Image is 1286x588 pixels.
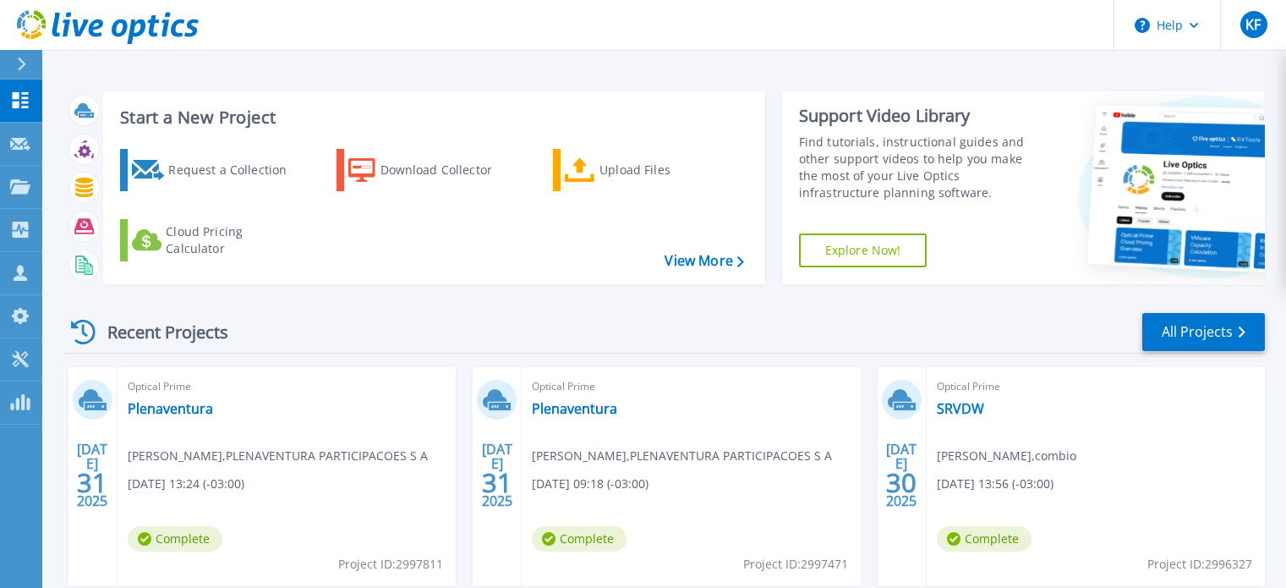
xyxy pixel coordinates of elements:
div: Support Video Library [799,105,1042,127]
span: [DATE] 13:56 (-03:00) [937,475,1053,493]
span: 30 [886,475,917,490]
span: [PERSON_NAME] , PLENAVENTURA PARTICIPACOES S A [128,447,428,465]
div: Request a Collection [168,153,304,187]
a: Plenaventura [128,400,213,417]
span: Project ID: 2996327 [1147,555,1252,574]
a: All Projects [1142,313,1265,351]
span: [DATE] 09:18 (-03:00) [532,475,648,493]
span: 31 [77,475,107,490]
div: Download Collector [380,153,516,187]
a: View More [665,253,743,269]
span: Project ID: 2997471 [743,555,848,574]
a: Explore Now! [799,234,928,267]
h3: Start a New Project [120,108,743,127]
a: SRVDW [937,400,984,417]
div: [DATE] 2025 [481,444,513,506]
span: KF [1245,18,1261,31]
div: [DATE] 2025 [885,444,917,506]
span: Complete [128,526,222,552]
span: Optical Prime [532,377,850,396]
a: Plenaventura [532,400,617,417]
span: Complete [532,526,627,552]
span: 31 [482,475,512,490]
a: Download Collector [337,149,525,191]
span: [PERSON_NAME] , PLENAVENTURA PARTICIPACOES S A [532,447,832,465]
span: Optical Prime [937,377,1255,396]
div: [DATE] 2025 [76,444,108,506]
span: Complete [937,526,1032,552]
a: Upload Files [553,149,742,191]
a: Cloud Pricing Calculator [120,219,309,261]
a: Request a Collection [120,149,309,191]
span: [DATE] 13:24 (-03:00) [128,475,244,493]
div: Upload Files [599,153,735,187]
span: Project ID: 2997811 [338,555,443,574]
span: Optical Prime [128,377,446,396]
span: [PERSON_NAME] , combio [937,447,1076,465]
div: Find tutorials, instructional guides and other support videos to help you make the most of your L... [799,134,1042,201]
div: Recent Projects [65,311,251,353]
div: Cloud Pricing Calculator [166,223,301,257]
